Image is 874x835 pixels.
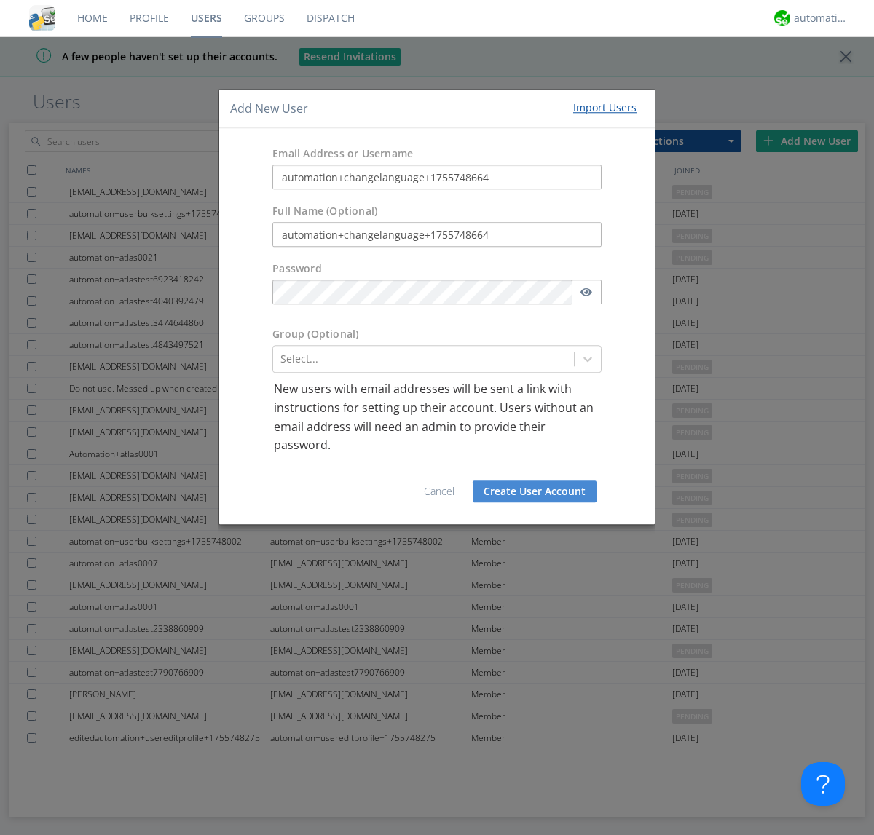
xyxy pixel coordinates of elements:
input: e.g. email@address.com, Housekeeping1 [272,165,602,190]
img: cddb5a64eb264b2086981ab96f4c1ba7 [29,5,55,31]
div: automation+atlas [794,11,849,25]
div: Import Users [573,100,637,115]
label: Email Address or Username [272,147,413,162]
h4: Add New User [230,100,308,117]
a: Cancel [424,484,454,498]
button: Create User Account [473,480,597,502]
label: Group (Optional) [272,328,358,342]
img: d2d01cd9b4174d08988066c6d424eccd [774,10,790,26]
input: Julie Appleseed [272,223,602,248]
label: Password [272,262,322,277]
label: Full Name (Optional) [272,205,377,219]
p: New users with email addresses will be sent a link with instructions for setting up their account... [274,381,600,455]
